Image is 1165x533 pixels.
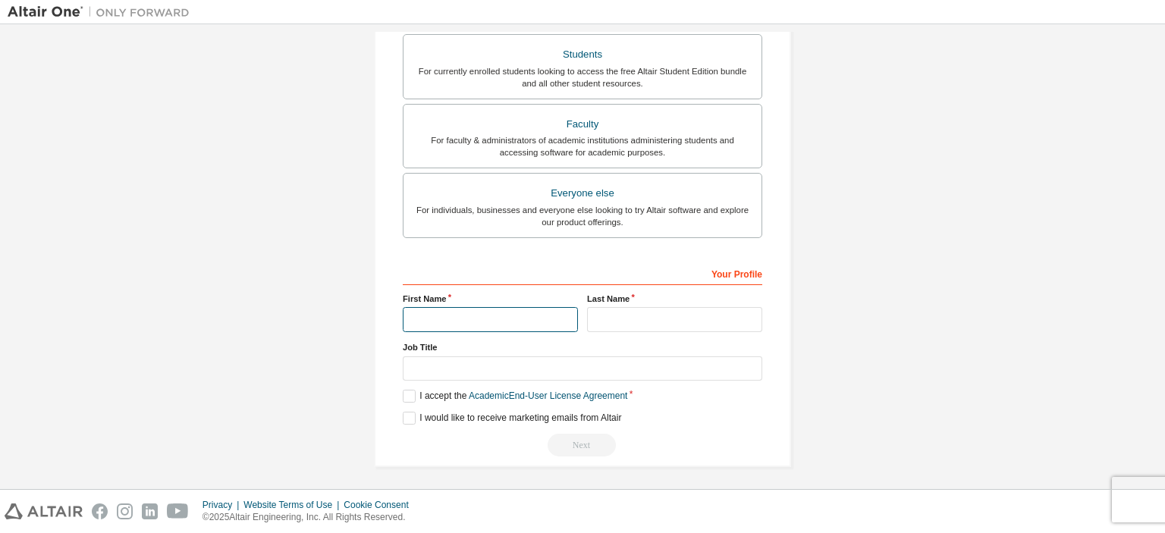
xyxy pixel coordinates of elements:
[203,499,243,511] div: Privacy
[167,503,189,519] img: youtube.svg
[403,390,627,403] label: I accept the
[403,293,578,305] label: First Name
[5,503,83,519] img: altair_logo.svg
[243,499,344,511] div: Website Terms of Use
[413,134,752,158] div: For faculty & administrators of academic institutions administering students and accessing softwa...
[413,204,752,228] div: For individuals, businesses and everyone else looking to try Altair software and explore our prod...
[92,503,108,519] img: facebook.svg
[469,390,627,401] a: Academic End-User License Agreement
[203,511,418,524] p: © 2025 Altair Engineering, Inc. All Rights Reserved.
[117,503,133,519] img: instagram.svg
[142,503,158,519] img: linkedin.svg
[403,341,762,353] label: Job Title
[413,65,752,89] div: For currently enrolled students looking to access the free Altair Student Edition bundle and all ...
[344,499,417,511] div: Cookie Consent
[8,5,197,20] img: Altair One
[587,293,762,305] label: Last Name
[413,114,752,135] div: Faculty
[403,434,762,456] div: Read and acccept EULA to continue
[403,412,621,425] label: I would like to receive marketing emails from Altair
[413,183,752,204] div: Everyone else
[403,261,762,285] div: Your Profile
[413,44,752,65] div: Students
